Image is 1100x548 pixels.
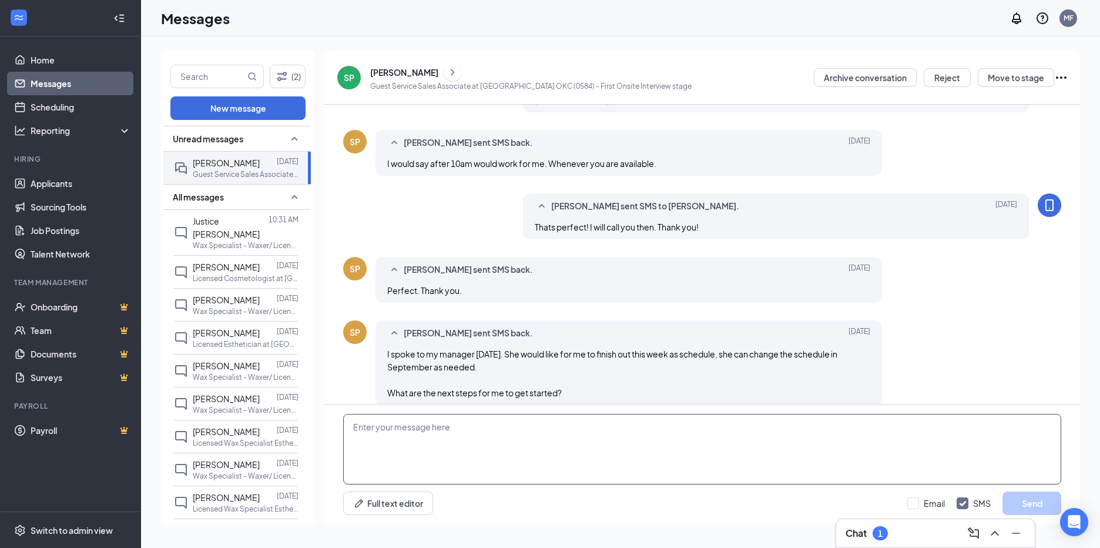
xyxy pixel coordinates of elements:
[1060,508,1088,536] div: Open Intercom Messenger
[13,12,25,24] svg: WorkstreamLogo
[404,136,533,150] span: [PERSON_NAME] sent SMS back.
[31,125,132,136] div: Reporting
[370,66,438,78] div: [PERSON_NAME]
[170,96,306,120] button: New message
[277,260,299,270] p: [DATE]
[113,12,125,24] svg: Collapse
[535,199,549,213] svg: SmallChevronUp
[31,219,131,242] a: Job Postings
[1035,11,1049,25] svg: QuestionInfo
[270,65,306,88] button: Filter (2)
[370,81,692,91] p: Guest Service Sales Associate at [GEOGRAPHIC_DATA] OKC (0584) - First Onsite Interview stage
[988,526,1002,540] svg: ChevronUp
[1042,198,1057,212] svg: MobileSms
[404,326,533,340] span: [PERSON_NAME] sent SMS back.
[535,222,699,232] span: Thats perfect! I will call you then. Thank you!
[174,331,188,345] svg: ChatInactive
[247,72,257,81] svg: MagnifyingGlass
[193,295,260,305] span: [PERSON_NAME]
[924,68,971,87] button: Reject
[1054,71,1068,85] svg: Ellipses
[1002,492,1061,515] button: Send
[277,293,299,303] p: [DATE]
[174,463,188,477] svg: ChatInactive
[846,527,867,540] h3: Chat
[174,496,188,510] svg: ChatInactive
[174,265,188,279] svg: ChatInactive
[14,401,129,411] div: Payroll
[269,215,299,225] p: 10:31 AM
[1010,11,1024,25] svg: Notifications
[849,326,870,340] span: [DATE]
[14,524,26,536] svg: Settings
[995,199,1017,213] span: [DATE]
[277,326,299,336] p: [DATE]
[193,240,299,250] p: Wax Specialist - Waxer/ Licensed Esthetician at [GEOGRAPHIC_DATA] OKC (0584)
[193,492,260,503] span: [PERSON_NAME]
[387,136,401,150] svg: SmallChevronUp
[387,349,837,398] span: I spoke to my manager [DATE]. She would like for me to finish out this week as schedule, she can ...
[31,195,131,219] a: Sourcing Tools
[193,339,299,349] p: Licensed Esthetician at [GEOGRAPHIC_DATA] (0584)
[985,524,1004,543] button: ChevronUp
[964,524,983,543] button: ComposeMessage
[387,158,656,169] span: I would say after 10am would work for me. Whenever you are available.
[193,426,260,437] span: [PERSON_NAME]
[174,298,188,312] svg: ChatInactive
[193,306,299,316] p: Wax Specialist - Waxer/ Licensed Esthetician at [GEOGRAPHIC_DATA] OKC (0584)
[31,95,131,119] a: Scheduling
[1009,526,1023,540] svg: Minimize
[174,161,188,175] svg: DoubleChat
[404,263,533,277] span: [PERSON_NAME] sent SMS back.
[193,393,260,404] span: [PERSON_NAME]
[171,65,245,88] input: Search
[353,497,365,509] svg: Pen
[193,405,299,415] p: Wax Specialist - Waxer/ Licensed Esthetician at [GEOGRAPHIC_DATA] OKC (0584)
[31,242,131,266] a: Talent Network
[277,458,299,468] p: [DATE]
[193,504,299,514] p: Licensed Wax Specialist Esthetician or Cosmetologist at [GEOGRAPHIC_DATA] OKC (0584)
[31,366,131,389] a: SurveysCrown
[1064,13,1074,23] div: MF
[878,529,883,539] div: 1
[343,492,433,515] button: Full text editorPen
[275,69,289,83] svg: Filter
[193,169,299,179] p: Guest Service Sales Associate at [GEOGRAPHIC_DATA] OKC (0584)
[193,262,260,272] span: [PERSON_NAME]
[350,326,360,338] div: SP
[967,526,981,540] svg: ComposeMessage
[31,319,131,342] a: TeamCrown
[173,133,243,145] span: Unread messages
[287,132,301,146] svg: SmallChevronUp
[161,8,230,28] h1: Messages
[174,397,188,411] svg: ChatInactive
[277,425,299,435] p: [DATE]
[174,226,188,240] svg: ChatInactive
[31,342,131,366] a: DocumentsCrown
[287,190,301,204] svg: SmallChevronUp
[849,136,870,150] span: [DATE]
[387,263,401,277] svg: SmallChevronUp
[849,263,870,277] span: [DATE]
[31,172,131,195] a: Applicants
[193,328,260,338] span: [PERSON_NAME]
[444,64,461,81] button: ChevronRight
[277,359,299,369] p: [DATE]
[387,285,462,296] span: Perfect. Thank you.
[193,438,299,448] p: Licensed Wax Specialist Esthetician or Cosmetologist at [GEOGRAPHIC_DATA] OKC (0584)
[31,295,131,319] a: OnboardingCrown
[447,65,458,79] svg: ChevronRight
[31,72,131,95] a: Messages
[193,216,260,239] span: Justice [PERSON_NAME]
[277,156,299,166] p: [DATE]
[193,459,260,470] span: [PERSON_NAME]
[14,278,129,288] div: Team Management
[814,68,917,87] button: Archive conversation
[14,154,129,164] div: Hiring
[350,263,360,275] div: SP
[1007,524,1025,543] button: Minimize
[31,524,113,536] div: Switch to admin view
[277,491,299,501] p: [DATE]
[387,326,401,340] svg: SmallChevronUp
[193,471,299,481] p: Wax Specialist - Waxer/ Licensed Esthetician at [GEOGRAPHIC_DATA] OKC (0584)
